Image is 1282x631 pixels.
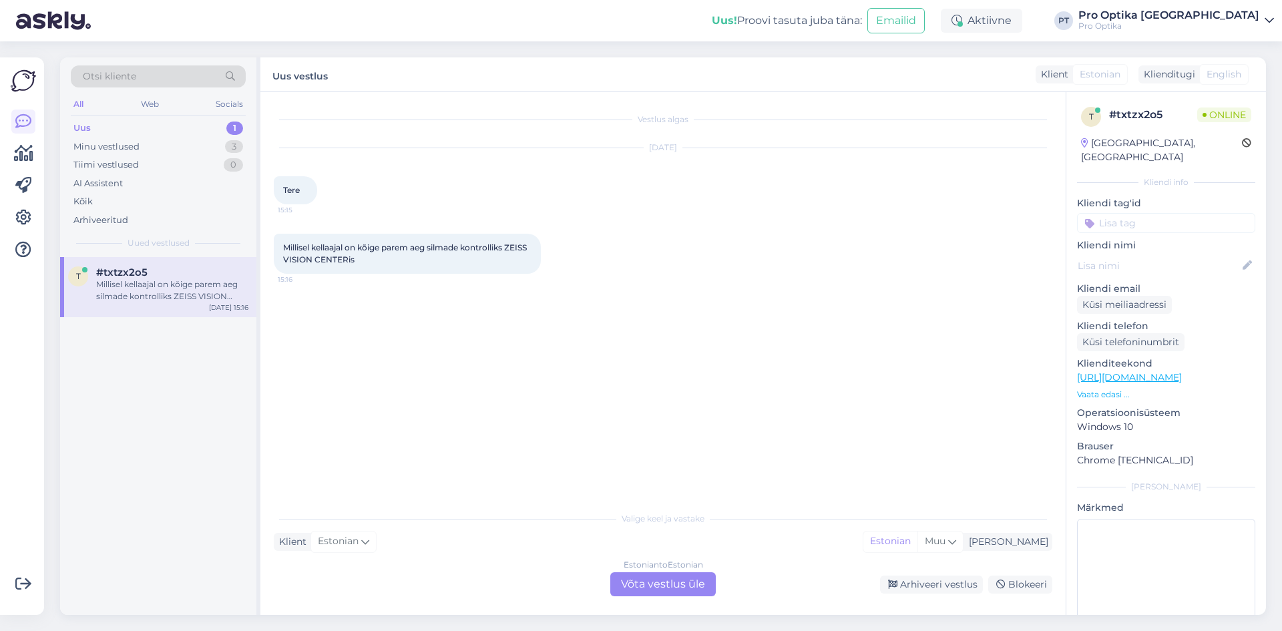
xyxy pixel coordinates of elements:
p: Klienditeekond [1077,357,1255,371]
div: Arhiveeri vestlus [880,576,983,594]
input: Lisa nimi [1078,258,1240,273]
div: Proovi tasuta juba täna: [712,13,862,29]
b: Uus! [712,14,737,27]
span: Millisel kellaajal on kõige parem aeg silmade kontrolliks ZEISS VISION CENTERis [283,242,529,264]
div: Klient [1036,67,1068,81]
p: Kliendi telefon [1077,319,1255,333]
a: [URL][DOMAIN_NAME] [1077,371,1182,383]
span: English [1207,67,1241,81]
span: t [76,271,81,281]
div: Socials [213,95,246,113]
div: # txtzx2o5 [1109,107,1197,123]
span: Tere [283,185,300,195]
div: AI Assistent [73,177,123,190]
div: Vestlus algas [274,114,1052,126]
div: Minu vestlused [73,140,140,154]
div: Võta vestlus üle [610,572,716,596]
div: [PERSON_NAME] [1077,481,1255,493]
div: Pro Optika [GEOGRAPHIC_DATA] [1078,10,1259,21]
div: Aktiivne [941,9,1022,33]
a: Pro Optika [GEOGRAPHIC_DATA]Pro Optika [1078,10,1274,31]
span: Otsi kliente [83,69,136,83]
span: 15:15 [278,205,328,215]
p: Windows 10 [1077,420,1255,434]
div: Valige keel ja vastake [274,513,1052,525]
input: Lisa tag [1077,213,1255,233]
span: Muu [925,535,945,547]
div: [DATE] 15:16 [209,302,248,312]
div: [DATE] [274,142,1052,154]
p: Brauser [1077,439,1255,453]
p: Kliendi nimi [1077,238,1255,252]
div: Arhiveeritud [73,214,128,227]
div: Kõik [73,195,93,208]
span: Uued vestlused [128,237,190,249]
span: #txtzx2o5 [96,266,148,278]
div: 1 [226,122,243,135]
div: PT [1054,11,1073,30]
div: [GEOGRAPHIC_DATA], [GEOGRAPHIC_DATA] [1081,136,1242,164]
p: Kliendi tag'id [1077,196,1255,210]
p: Kliendi email [1077,282,1255,296]
p: Operatsioonisüsteem [1077,406,1255,420]
p: Vaata edasi ... [1077,389,1255,401]
div: Blokeeri [988,576,1052,594]
div: Küsi meiliaadressi [1077,296,1172,314]
span: Estonian [318,534,359,549]
div: Millisel kellaajal on kõige parem aeg silmade kontrolliks ZEISS VISION CENTERis [96,278,248,302]
span: t [1089,112,1094,122]
img: Askly Logo [11,68,36,93]
span: Online [1197,108,1251,122]
div: Estonian [863,532,917,552]
button: Emailid [867,8,925,33]
div: Pro Optika [1078,21,1259,31]
p: Chrome [TECHNICAL_ID] [1077,453,1255,467]
div: All [71,95,86,113]
div: Uus [73,122,91,135]
div: Klient [274,535,306,549]
div: Klienditugi [1138,67,1195,81]
div: 3 [225,140,243,154]
div: Tiimi vestlused [73,158,139,172]
div: Web [138,95,162,113]
div: Küsi telefoninumbrit [1077,333,1185,351]
span: 15:16 [278,274,328,284]
label: Uus vestlus [272,65,328,83]
span: Estonian [1080,67,1120,81]
div: Kliendi info [1077,176,1255,188]
div: Estonian to Estonian [624,559,703,571]
p: Märkmed [1077,501,1255,515]
div: [PERSON_NAME] [964,535,1048,549]
div: 0 [224,158,243,172]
